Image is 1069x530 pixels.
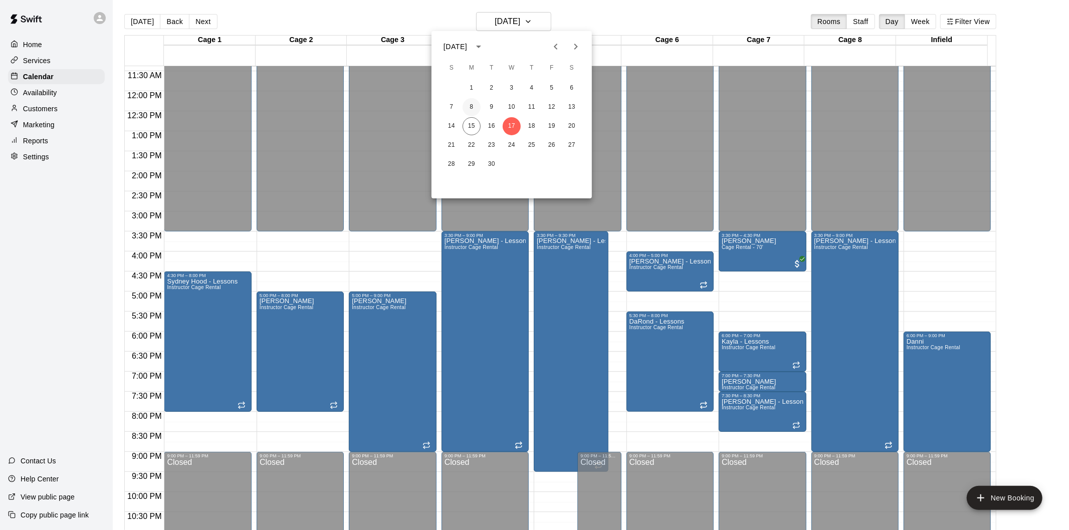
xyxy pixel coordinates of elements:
button: 30 [483,155,501,173]
div: [DATE] [444,42,467,52]
span: Thursday [523,58,541,78]
button: 29 [463,155,481,173]
button: 3 [503,79,521,97]
button: 15 [463,117,481,135]
button: 14 [443,117,461,135]
button: Next month [566,37,586,57]
button: calendar view is open, switch to year view [470,38,487,55]
button: 1 [463,79,481,97]
button: 21 [443,136,461,154]
span: Tuesday [483,58,501,78]
span: Sunday [443,58,461,78]
button: 12 [543,98,561,116]
span: Monday [463,58,481,78]
button: 23 [483,136,501,154]
button: 10 [503,98,521,116]
button: 7 [443,98,461,116]
button: 24 [503,136,521,154]
button: 28 [443,155,461,173]
button: 17 [503,117,521,135]
button: 4 [523,79,541,97]
button: 25 [523,136,541,154]
button: 8 [463,98,481,116]
button: 9 [483,98,501,116]
button: 20 [563,117,581,135]
span: Friday [543,58,561,78]
button: 2 [483,79,501,97]
button: 22 [463,136,481,154]
button: 13 [563,98,581,116]
button: Previous month [546,37,566,57]
button: 11 [523,98,541,116]
button: 19 [543,117,561,135]
button: 26 [543,136,561,154]
button: 27 [563,136,581,154]
button: 18 [523,117,541,135]
button: 5 [543,79,561,97]
span: Saturday [563,58,581,78]
button: 16 [483,117,501,135]
button: 6 [563,79,581,97]
span: Wednesday [503,58,521,78]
